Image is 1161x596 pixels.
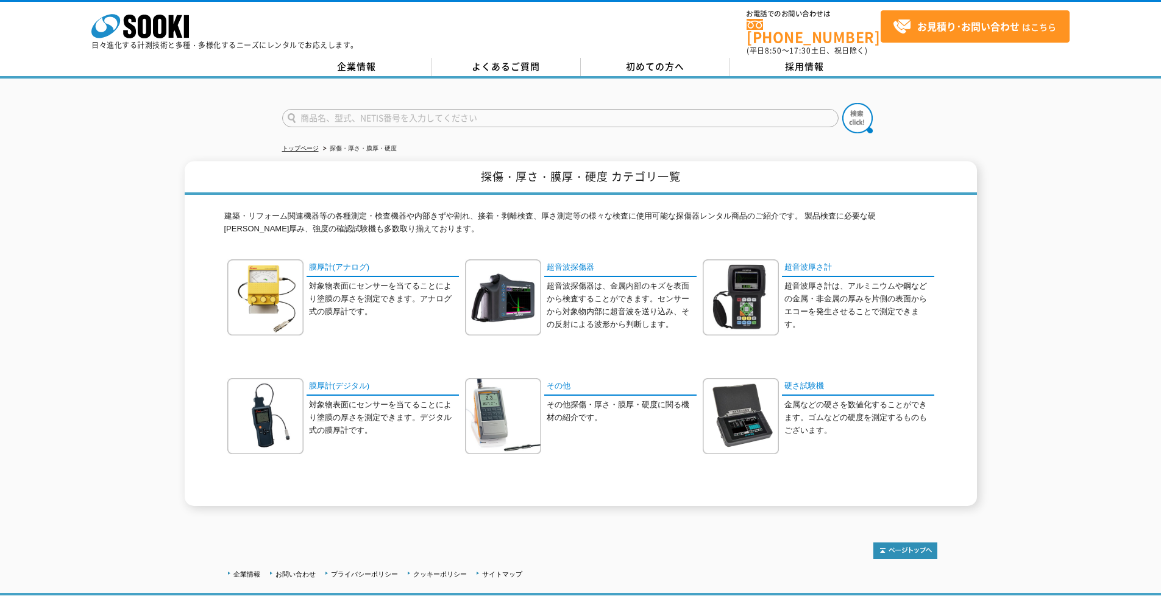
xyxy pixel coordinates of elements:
p: 対象物表面にセンサーを当てることにより塗膜の厚さを測定できます。デジタル式の膜厚計です。 [309,399,459,436]
a: お見積り･お問い合わせはこちら [881,10,1070,43]
h1: 探傷・厚さ・膜厚・硬度 カテゴリ一覧 [185,161,977,195]
a: サイトマップ [482,570,522,578]
input: 商品名、型式、NETIS番号を入力してください [282,109,839,127]
img: トップページへ [873,542,937,559]
img: 超音波厚さ計 [703,259,779,335]
p: 対象物表面にセンサーを当てることにより塗膜の厚さを測定できます。アナログ式の膜厚計です。 [309,280,459,318]
span: はこちら [893,18,1056,36]
a: クッキーポリシー [413,570,467,578]
span: (平日 ～ 土日、祝日除く) [747,45,867,56]
a: トップページ [282,145,319,152]
p: 超音波厚さ計は、アルミニウムや鋼などの金属・非金属の厚みを片側の表面からエコーを発生させることで測定できます。 [784,280,934,331]
a: 超音波探傷器 [544,259,697,277]
a: 超音波厚さ計 [782,259,934,277]
a: 硬さ試験機 [782,378,934,396]
span: 初めての方へ [626,60,684,73]
p: 建築・リフォーム関連機器等の各種測定・検査機器や内部きずや割れ、接着・剥離検査、厚さ測定等の様々な検査に使用可能な探傷器レンタル商品のご紹介です。 製品検査に必要な硬[PERSON_NAME]厚... [224,210,937,242]
span: 17:30 [789,45,811,56]
strong: お見積り･お問い合わせ [917,19,1020,33]
li: 探傷・厚さ・膜厚・硬度 [321,142,397,155]
a: 企業情報 [282,58,431,76]
img: 膜厚計(アナログ) [227,259,304,335]
a: 企業情報 [233,570,260,578]
p: 超音波探傷器は、金属内部のキズを表面から検査することができます。センサーから対象物内部に超音波を送り込み、その反射による波形から判断します。 [547,280,697,331]
p: その他探傷・厚さ・膜厚・硬度に関る機材の紹介です。 [547,399,697,424]
span: お電話でのお問い合わせは [747,10,881,18]
img: その他 [465,378,541,454]
a: 採用情報 [730,58,879,76]
img: 硬さ試験機 [703,378,779,454]
img: 膜厚計(デジタル) [227,378,304,454]
a: プライバシーポリシー [331,570,398,578]
a: よくあるご質問 [431,58,581,76]
a: 膜厚計(アナログ) [307,259,459,277]
a: お問い合わせ [275,570,316,578]
img: btn_search.png [842,103,873,133]
p: 日々進化する計測技術と多種・多様化するニーズにレンタルでお応えします。 [91,41,358,49]
a: [PHONE_NUMBER] [747,19,881,44]
p: 金属などの硬さを数値化することができます。ゴムなどの硬度を測定するものもございます。 [784,399,934,436]
a: 初めての方へ [581,58,730,76]
img: 超音波探傷器 [465,259,541,335]
span: 8:50 [765,45,782,56]
a: 膜厚計(デジタル) [307,378,459,396]
a: その他 [544,378,697,396]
